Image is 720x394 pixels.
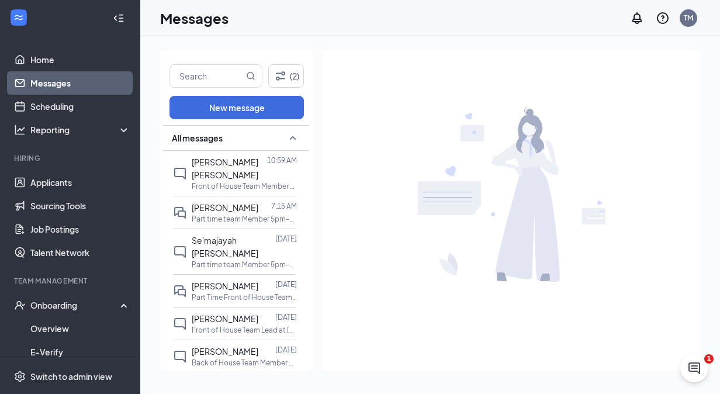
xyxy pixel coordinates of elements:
[172,132,223,144] span: All messages
[656,11,670,25] svg: QuestionInfo
[14,371,26,382] svg: Settings
[14,299,26,311] svg: UserCheck
[192,181,297,191] p: Front of House Team Member at [STREET_ADDRESS] In-Line
[14,153,128,163] div: Hiring
[30,71,130,95] a: Messages
[192,313,258,324] span: [PERSON_NAME]
[173,206,187,220] svg: DoubleChat
[704,354,714,364] span: 1
[30,371,112,382] div: Switch to admin view
[30,241,130,264] a: Talent Network
[160,8,229,28] h1: Messages
[192,358,297,368] p: Back of House Team Member at [STREET_ADDRESS] In-Line
[246,71,255,81] svg: MagnifyingGlass
[14,276,128,286] div: Team Management
[30,171,130,194] a: Applicants
[275,234,297,244] p: [DATE]
[173,284,187,298] svg: DoubleChat
[192,235,258,258] span: Se'majayah [PERSON_NAME]
[13,12,25,23] svg: WorkstreamLogo
[684,13,693,23] div: TM
[113,12,124,24] svg: Collapse
[192,281,258,291] span: [PERSON_NAME]
[30,217,130,241] a: Job Postings
[192,325,297,335] p: Front of House Team Lead at [STREET_ADDRESS] In-Line
[286,131,300,145] svg: SmallChevronUp
[173,350,187,364] svg: ChatInactive
[192,202,258,213] span: [PERSON_NAME]
[30,340,130,364] a: E-Verify
[30,299,120,311] div: Onboarding
[271,201,297,211] p: 7:15 AM
[192,346,258,357] span: [PERSON_NAME]
[275,345,297,355] p: [DATE]
[680,354,708,382] iframe: Intercom live chat
[30,317,130,340] a: Overview
[30,95,130,118] a: Scheduling
[192,260,297,269] p: Part time team Member 5pm-10pm at [STREET_ADDRESS] In-Line
[630,11,644,25] svg: Notifications
[192,292,297,302] p: Part Time Front of House Team Member 11am-4pm at [STREET_ADDRESS] In-Line
[173,245,187,259] svg: ChatInactive
[275,312,297,322] p: [DATE]
[274,69,288,83] svg: Filter
[192,157,258,180] span: [PERSON_NAME] [PERSON_NAME]
[267,155,297,165] p: 10:59 AM
[170,65,244,87] input: Search
[173,167,187,181] svg: ChatInactive
[30,124,131,136] div: Reporting
[192,214,297,224] p: Part time team Member 5pm-10pm at [STREET_ADDRESS] In-Line
[14,124,26,136] svg: Analysis
[30,48,130,71] a: Home
[173,317,187,331] svg: ChatInactive
[30,194,130,217] a: Sourcing Tools
[268,64,304,88] button: Filter (2)
[275,279,297,289] p: [DATE]
[169,96,304,119] button: New message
